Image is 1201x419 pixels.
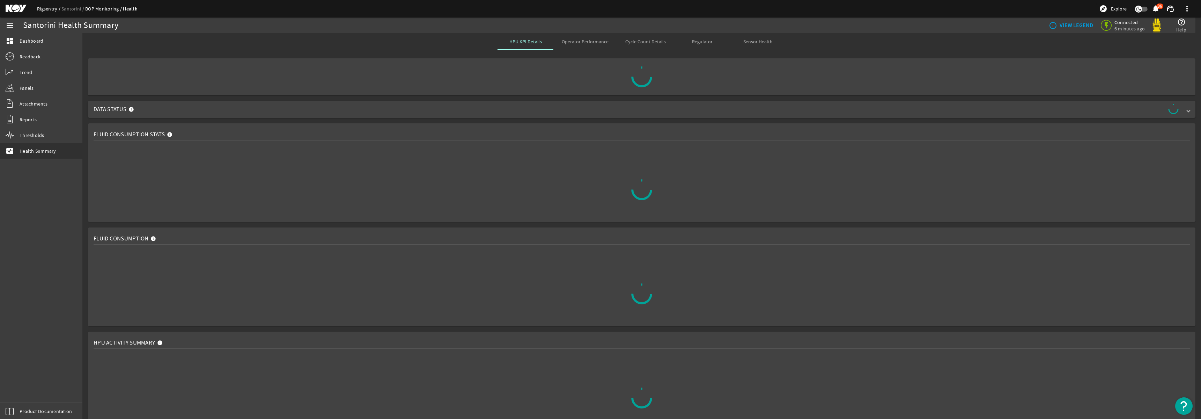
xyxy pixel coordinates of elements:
[1150,19,1164,32] img: Yellowpod.svg
[1099,5,1107,13] mat-icon: explore
[6,21,14,30] mat-icon: menu
[94,104,137,115] mat-panel-title: Data Status
[1114,26,1145,32] span: 6 minutes ago
[692,39,713,44] span: Regulator
[1060,22,1093,29] b: VIEW LEGEND
[94,235,148,242] span: Fluid Consumption
[1046,19,1096,32] button: VIEW LEGEND
[20,100,47,107] span: Attachments
[1166,5,1174,13] mat-icon: support_agent
[1111,5,1127,12] span: Explore
[20,147,56,154] span: Health Summary
[20,408,72,415] span: Product Documentation
[20,53,40,60] span: Readback
[6,147,14,155] mat-icon: monitor_heart
[1114,19,1145,26] span: Connected
[20,132,44,139] span: Thresholds
[1179,0,1195,17] button: more_vert
[20,85,34,92] span: Panels
[85,6,123,12] a: BOP Monitoring
[509,39,542,44] span: HPU KPI Details
[1176,26,1186,33] span: Help
[1152,5,1159,13] button: 86
[20,69,32,76] span: Trend
[123,6,138,12] a: Health
[20,116,37,123] span: Reports
[625,39,666,44] span: Cycle Count Details
[1151,5,1160,13] mat-icon: notifications
[37,6,61,12] a: Rigsentry
[1177,18,1186,26] mat-icon: help_outline
[94,131,165,138] span: Fluid Consumption Stats
[23,22,118,29] div: Santorini Health Summary
[6,37,14,45] mat-icon: dashboard
[61,6,85,12] a: Santorini
[94,339,155,346] span: HPU Activity Summary
[20,37,43,44] span: Dashboard
[88,101,1195,118] mat-expansion-panel-header: Data Status
[1175,397,1193,415] button: Open Resource Center
[1096,3,1129,14] button: Explore
[562,39,609,44] span: Operator Performance
[1049,21,1054,30] mat-icon: info_outline
[743,39,773,44] span: Sensor Health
